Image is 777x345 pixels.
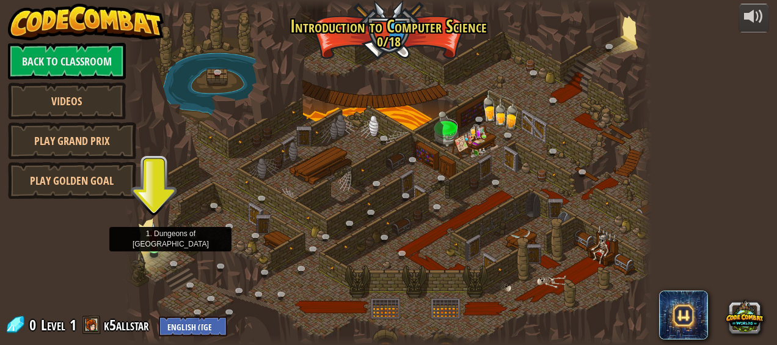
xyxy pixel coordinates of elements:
[41,315,65,335] span: Level
[8,83,126,119] a: Videos
[148,222,159,249] img: level-banner-unstarted.png
[104,315,153,335] a: k5allstar
[29,315,40,335] span: 0
[8,162,136,199] a: Play Golden Goal
[739,4,769,32] button: Adjust volume
[8,122,136,159] a: Play Grand Prix
[8,4,164,40] img: CodeCombat - Learn how to code by playing a game
[70,315,76,335] span: 1
[8,43,126,80] a: Back to Classroom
